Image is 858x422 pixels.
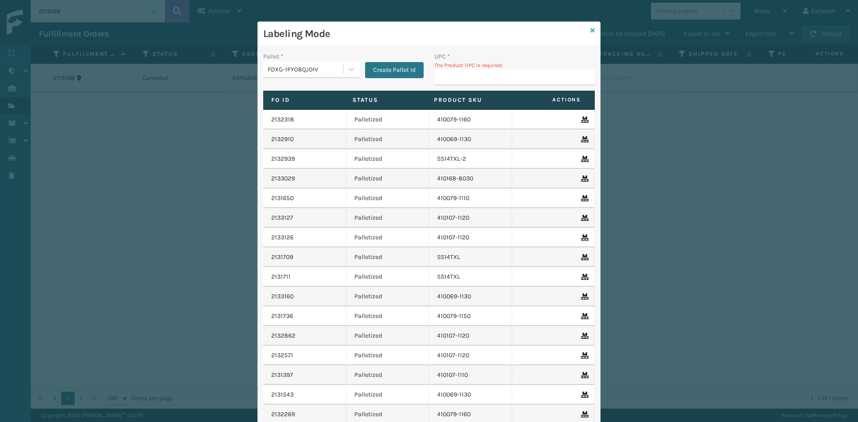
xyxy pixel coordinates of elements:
i: Remove From Pallet [581,333,586,339]
a: 2133126 [271,233,294,242]
td: 410079-1160 [429,110,512,130]
label: Product SKU [434,96,499,104]
td: 410079-1110 [429,188,512,208]
td: 410069-1130 [429,385,512,405]
i: Remove From Pallet [581,156,586,162]
td: SS14TXL [429,267,512,287]
td: Palletized [346,247,429,267]
td: 410079-1150 [429,306,512,326]
i: Remove From Pallet [581,293,586,300]
a: 2132939 [271,155,295,163]
label: Fo Id [271,96,336,104]
td: Palletized [346,385,429,405]
td: Palletized [346,188,429,208]
td: Palletized [346,326,429,346]
a: 2131650 [271,194,294,203]
i: Remove From Pallet [581,352,586,359]
td: Palletized [346,306,429,326]
label: UPC [434,52,450,61]
td: 410107-1120 [429,346,512,365]
i: Remove From Pallet [581,195,586,201]
i: Remove From Pallet [581,313,586,319]
td: Palletized [346,149,429,169]
td: Palletized [346,346,429,365]
i: Remove From Pallet [581,117,586,123]
a: 2132571 [271,351,293,360]
a: 2131736 [271,312,293,321]
i: Remove From Pallet [581,372,586,378]
i: Remove From Pallet [581,411,586,418]
td: Palletized [346,287,429,306]
td: 410168-8030 [429,169,512,188]
td: Palletized [346,228,429,247]
td: SS14TXL-2 [429,149,512,169]
button: Create Pallet Id [365,62,424,78]
i: Remove From Pallet [581,175,586,182]
td: Palletized [346,208,429,228]
a: 2132910 [271,135,294,144]
span: Actions [510,92,586,107]
a: 2132318 [271,115,294,124]
a: 2133029 [271,174,295,183]
a: 2133160 [271,292,294,301]
i: Remove From Pallet [581,215,586,221]
td: 410107-1120 [429,228,512,247]
p: The Product UPC is required. [434,61,595,69]
a: 2132269 [271,410,295,419]
td: Palletized [346,169,429,188]
i: Remove From Pallet [581,274,586,280]
h3: Labeling Mode [263,27,587,41]
i: Remove From Pallet [581,392,586,398]
td: 410069-1130 [429,287,512,306]
div: FDXG-1FYO8QJDIV [268,65,344,74]
td: 410107-1120 [429,208,512,228]
a: 2131709 [271,253,293,262]
label: Status [353,96,417,104]
i: Remove From Pallet [581,136,586,142]
td: Palletized [346,365,429,385]
i: Remove From Pallet [581,254,586,260]
a: 2131543 [271,390,294,399]
td: Palletized [346,130,429,149]
a: 2132862 [271,331,295,340]
td: Palletized [346,110,429,130]
td: Palletized [346,267,429,287]
td: 410069-1130 [429,130,512,149]
td: 410107-1110 [429,365,512,385]
a: 2131397 [271,371,293,380]
td: 410107-1120 [429,326,512,346]
td: SS14TXL [429,247,512,267]
i: Remove From Pallet [581,234,586,241]
a: 2133127 [271,213,293,222]
label: Pallet [263,52,283,61]
a: 2131711 [271,272,290,281]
